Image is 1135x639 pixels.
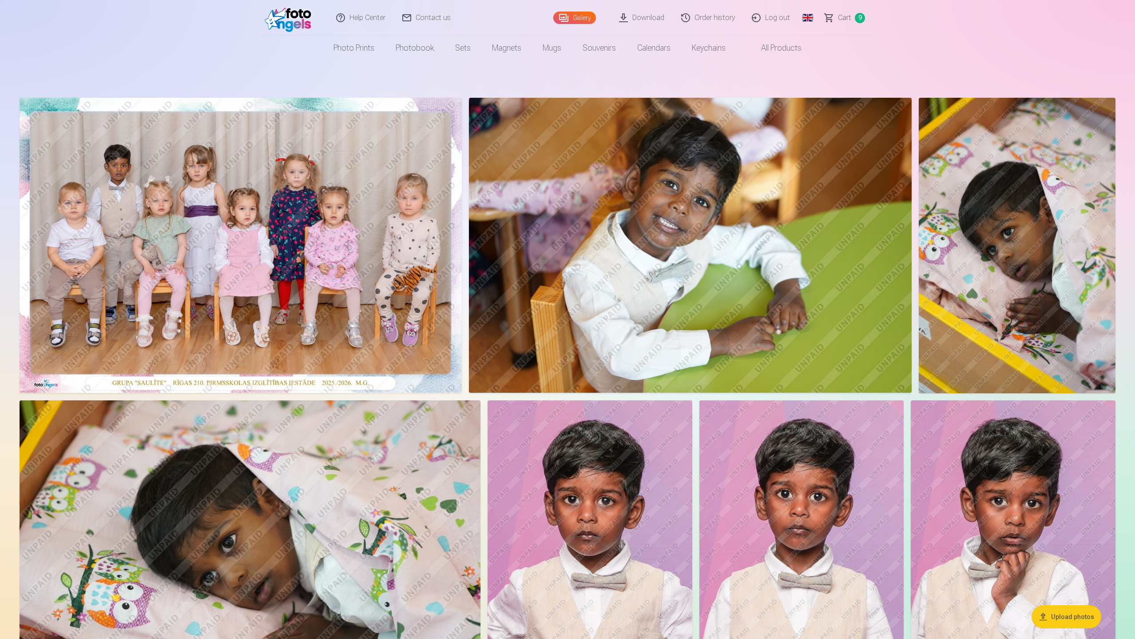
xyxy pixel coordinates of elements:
[838,12,851,23] span: Сart
[532,36,572,60] a: Mugs
[572,36,627,60] a: Souvenirs
[736,36,812,60] a: All products
[444,36,481,60] a: Sets
[855,13,865,23] span: 9
[265,4,316,32] img: /fa1
[1032,605,1101,628] button: Upload photos
[681,36,736,60] a: Keychains
[627,36,681,60] a: Calendars
[323,36,385,60] a: Photo prints
[385,36,444,60] a: Photobook
[481,36,532,60] a: Magnets
[553,12,596,24] a: Gallery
